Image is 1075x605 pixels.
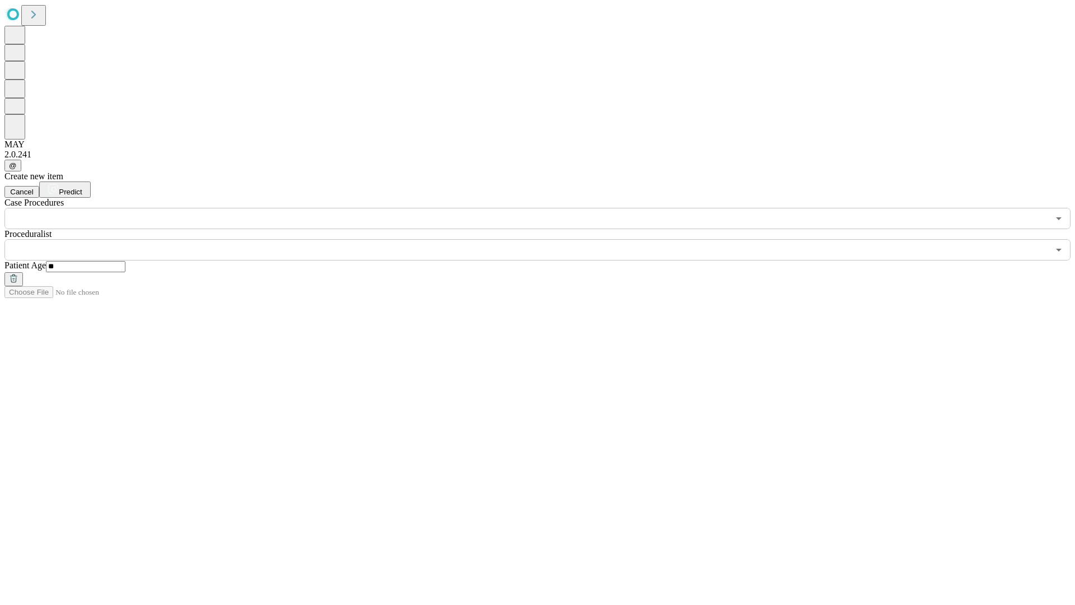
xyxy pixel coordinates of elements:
span: Patient Age [4,260,46,270]
button: Cancel [4,186,39,198]
div: MAY [4,139,1071,150]
button: Open [1051,242,1067,258]
button: Open [1051,211,1067,226]
span: Scheduled Procedure [4,198,64,207]
span: Predict [59,188,82,196]
span: Proceduralist [4,229,52,239]
button: @ [4,160,21,171]
div: 2.0.241 [4,150,1071,160]
span: @ [9,161,17,170]
span: Cancel [10,188,34,196]
button: Predict [39,182,91,198]
span: Create new item [4,171,63,181]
